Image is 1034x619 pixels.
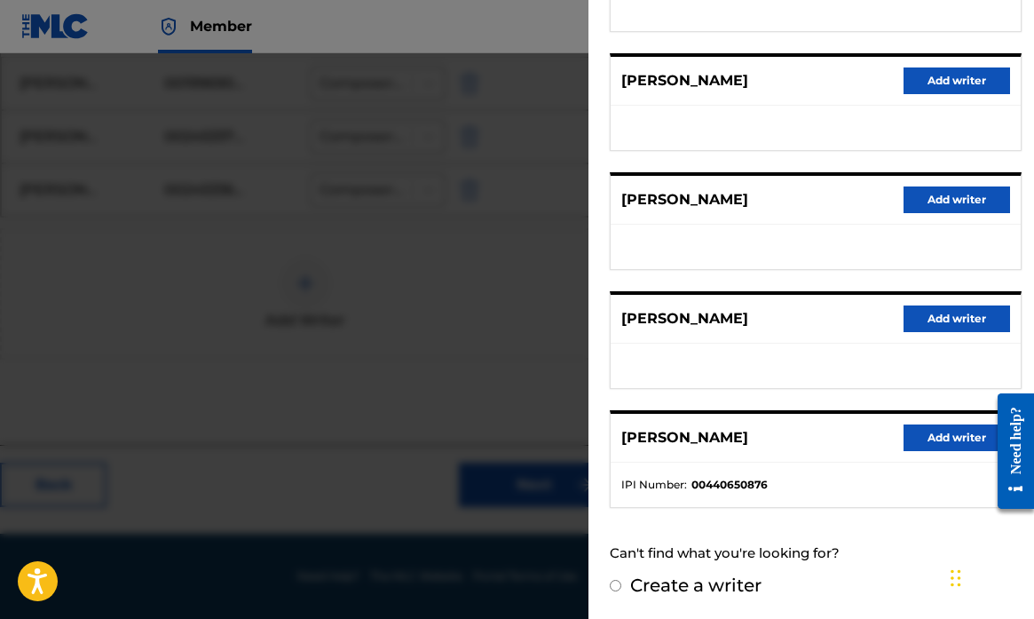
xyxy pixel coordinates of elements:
[951,552,961,605] div: Drag
[904,306,1010,332] button: Add writer
[984,377,1034,524] iframe: Resource Center
[621,70,748,91] p: [PERSON_NAME]
[621,477,687,493] span: IPI Number :
[21,13,90,39] img: MLC Logo
[630,575,762,596] label: Create a writer
[904,67,1010,94] button: Add writer
[904,186,1010,213] button: Add writer
[610,535,1022,573] div: Can't find what you're looking for?
[158,16,179,37] img: Top Rightsholder
[691,477,768,493] strong: 00440650876
[621,189,748,210] p: [PERSON_NAME]
[190,16,252,36] span: Member
[904,425,1010,451] button: Add writer
[621,308,748,329] p: [PERSON_NAME]
[621,427,748,448] p: [PERSON_NAME]
[945,534,1034,619] iframe: Chat Widget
